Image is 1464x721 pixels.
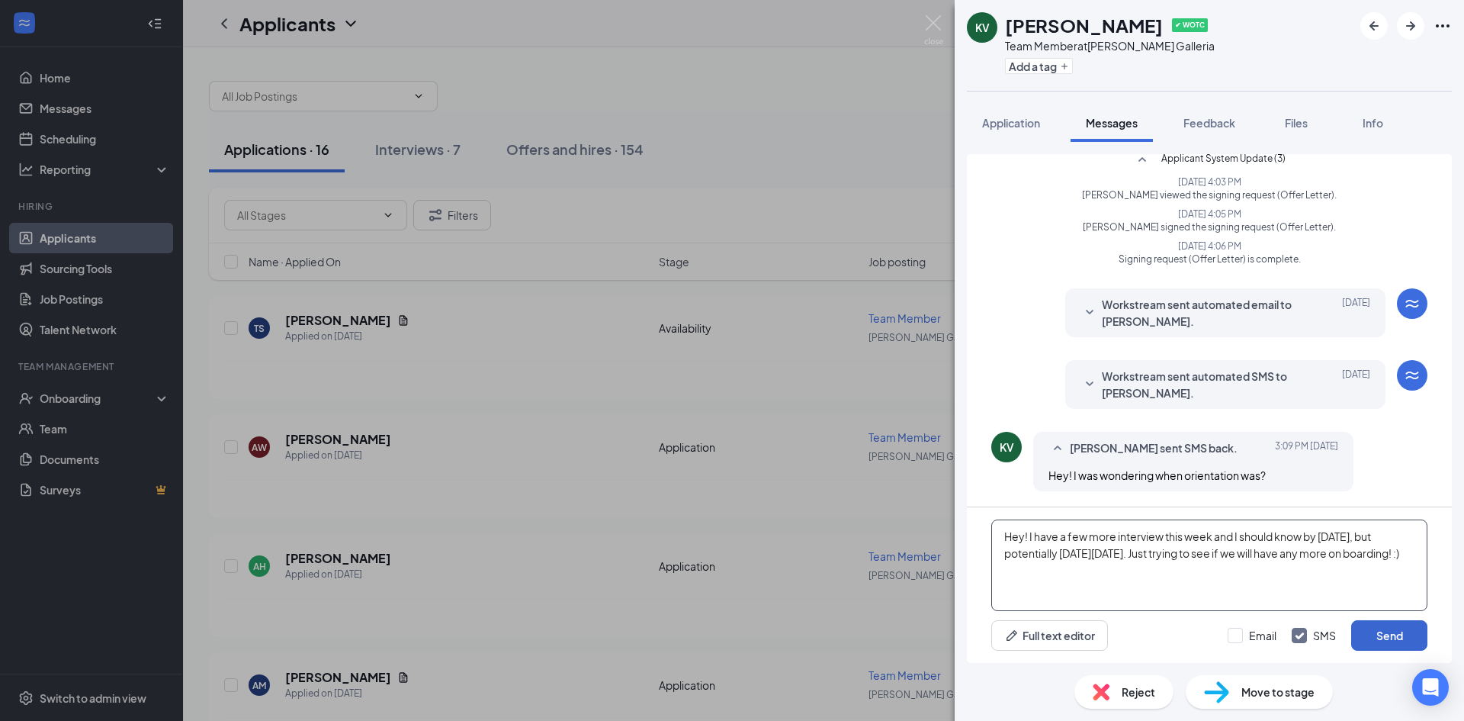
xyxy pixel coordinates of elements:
[1401,17,1420,35] svg: ArrowRight
[1078,188,1340,201] span: [PERSON_NAME] viewed the signing request (Offer Letter).
[1102,296,1302,330] span: Workstream sent automated email to [PERSON_NAME].
[1172,18,1208,32] span: ✔ WOTC
[1078,220,1340,233] span: [PERSON_NAME] signed the signing request (Offer Letter).
[1133,151,1286,169] button: SmallChevronUpApplicant System Update (3)
[1275,439,1338,458] span: [DATE] 3:09 PM
[1000,439,1014,455] div: KV
[1005,58,1073,74] button: PlusAdd a tag
[1078,208,1340,220] span: [DATE] 4:05 PM
[1360,12,1388,40] button: ArrowLeftNew
[982,116,1040,130] span: Application
[1086,116,1138,130] span: Messages
[1048,468,1266,482] span: Hey! I was wondering when orientation was?
[1363,116,1383,130] span: Info
[1004,628,1019,643] svg: Pen
[1351,620,1427,651] button: Send
[1403,295,1421,313] svg: WorkstreamLogo
[991,620,1108,651] button: Full text editorPen
[1078,253,1340,266] span: Signing request (Offer Letter) is complete.
[1183,116,1235,130] span: Feedback
[1102,368,1302,401] span: Workstream sent automated SMS to [PERSON_NAME].
[1005,38,1215,53] div: Team Member at [PERSON_NAME] Galleria
[975,20,990,35] div: KV
[1060,62,1069,71] svg: Plus
[1080,304,1099,322] svg: SmallChevronDown
[1005,12,1163,38] h1: [PERSON_NAME]
[1080,375,1099,394] svg: SmallChevronDown
[1122,684,1155,700] span: Reject
[1048,439,1067,458] svg: SmallChevronUp
[1133,151,1151,169] svg: SmallChevronUp
[1412,669,1449,706] div: Open Intercom Messenger
[1403,366,1421,385] svg: WorkstreamLogo
[1070,439,1238,458] span: [PERSON_NAME] sent SMS back.
[1365,17,1383,35] svg: ArrowLeftNew
[1433,17,1452,35] svg: Ellipses
[1078,240,1340,253] span: [DATE] 4:06 PM
[1161,151,1286,169] span: Applicant System Update (3)
[1078,175,1340,188] span: [DATE] 4:03 PM
[991,520,1427,611] textarea: Hey! I have a few more interview this week and I should know by [DATE], but potentially [DATE][DA...
[1241,684,1315,700] span: Move to stage
[1285,116,1308,130] span: Files
[1342,296,1370,330] span: [DATE]
[1342,368,1370,401] span: [DATE]
[1397,12,1424,40] button: ArrowRight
